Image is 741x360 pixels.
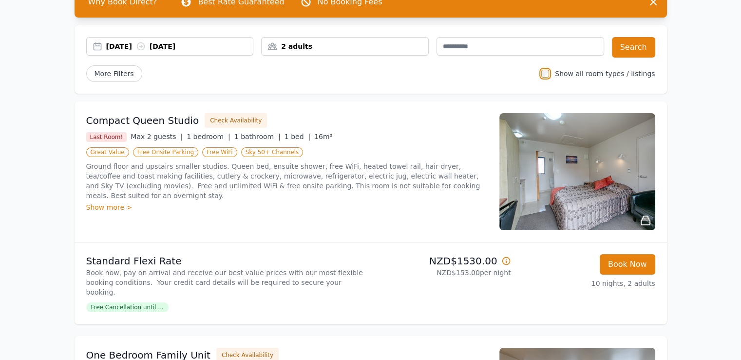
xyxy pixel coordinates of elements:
[86,254,367,268] p: Standard Flexi Rate
[86,268,367,297] p: Book now, pay on arrival and receive our best value prices with our most flexible booking conditi...
[234,133,281,140] span: 1 bathroom |
[86,132,127,142] span: Last Room!
[375,268,511,278] p: NZD$153.00 per night
[314,133,332,140] span: 16m²
[600,254,655,275] button: Book Now
[205,113,267,128] button: Check Availability
[86,114,199,127] h3: Compact Queen Studio
[187,133,230,140] span: 1 bedroom |
[86,202,488,212] div: Show more >
[106,41,253,51] div: [DATE] [DATE]
[375,254,511,268] p: NZD$1530.00
[86,302,169,312] span: Free Cancellation until ...
[241,147,304,157] span: Sky 50+ Channels
[202,147,237,157] span: Free WiFi
[262,41,428,51] div: 2 adults
[519,279,655,288] p: 10 nights, 2 adults
[131,133,183,140] span: Max 2 guests |
[285,133,310,140] span: 1 bed |
[612,37,655,58] button: Search
[86,65,142,82] span: More Filters
[86,161,488,200] p: Ground floor and upstairs smaller studios. Queen bed, ensuite shower, free WiFi, heated towel rai...
[86,147,129,157] span: Great Value
[133,147,198,157] span: Free Onsite Parking
[555,70,655,78] label: Show all room types / listings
